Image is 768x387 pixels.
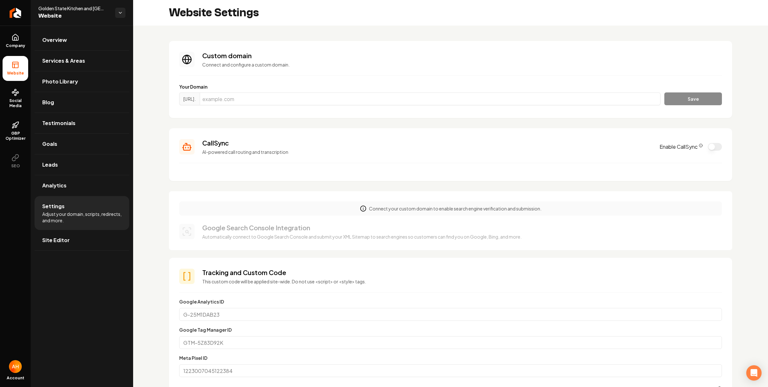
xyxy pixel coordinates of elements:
label: Meta Pixel ID [179,355,207,361]
h3: Custom domain [202,51,722,60]
label: Enable CallSync [660,143,703,151]
span: Account [7,375,24,381]
div: Open Intercom Messenger [746,365,762,381]
h3: Google Search Console Integration [202,223,522,232]
span: Goals [42,140,57,148]
a: Services & Areas [35,51,129,71]
span: Testimonials [42,119,76,127]
label: Google Tag Manager ID [179,327,232,333]
a: Photo Library [35,71,129,92]
button: CallSync Info [699,144,703,147]
p: Connect your custom domain to enable search engine verification and submission. [369,205,541,212]
h3: CallSync [202,138,652,147]
span: [URL]. [179,92,200,105]
span: Photo Library [42,78,78,85]
span: Services & Areas [42,57,85,65]
input: GTM-5Z83D92K [179,336,722,349]
p: AI-powered call routing and transcription [202,149,652,155]
a: Overview [35,30,129,50]
label: Google Analytics ID [179,299,224,304]
input: 1223007045122384 [179,364,722,377]
p: Connect and configure a custom domain. [202,61,722,68]
a: GBP Optimizer [3,116,28,146]
span: Website [38,12,110,20]
span: Site Editor [42,236,70,244]
h2: Website Settings [169,6,259,19]
a: Analytics [35,175,129,196]
span: Golden State Kitchen and [GEOGRAPHIC_DATA] [38,5,110,12]
span: Adjust your domain, scripts, redirects, and more. [42,211,122,224]
span: Leads [42,161,58,169]
a: Leads [35,154,129,175]
a: Testimonials [35,113,129,133]
img: Rebolt Logo [10,8,21,18]
span: Settings [42,202,65,210]
p: This custom code will be applied site-wide. Do not use <script> or <style> tags. [202,278,722,285]
a: Social Media [3,83,28,114]
span: Blog [42,99,54,106]
span: Overview [42,36,67,44]
input: example.com [200,92,660,105]
span: SEO [9,163,22,169]
span: Website [4,71,27,76]
span: Social Media [3,98,28,108]
a: Company [3,28,28,53]
button: SEO [3,149,28,174]
a: Goals [35,134,129,154]
input: G-25M1DAB23 [179,308,722,321]
img: Anthony Hurgoi [9,360,22,373]
button: Open user button [9,360,22,373]
a: Site Editor [35,230,129,250]
span: Analytics [42,182,67,189]
p: Automatically connect to Google Search Console and submit your XML Sitemap to search engines so c... [202,233,522,240]
span: Company [3,43,28,48]
a: Blog [35,92,129,113]
h3: Tracking and Custom Code [202,268,722,277]
span: GBP Optimizer [3,131,28,141]
label: Your Domain [179,83,722,90]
